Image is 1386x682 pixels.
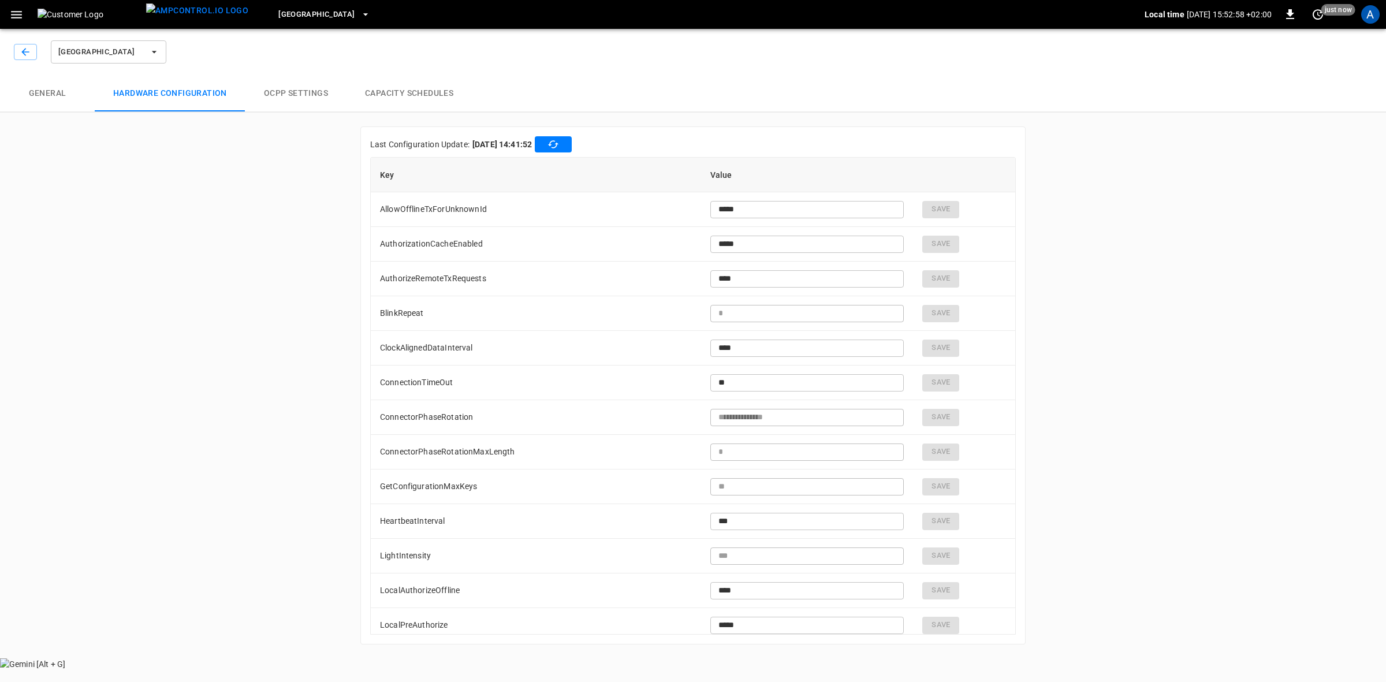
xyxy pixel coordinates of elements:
[1187,9,1272,20] p: [DATE] 15:52:58 +02:00
[95,75,245,112] button: Hardware configuration
[1361,5,1380,24] div: profile-icon
[371,435,701,469] td: ConnectorPhaseRotationMaxLength
[371,366,701,400] td: ConnectionTimeOut
[371,296,701,331] td: BlinkRepeat
[371,400,701,435] td: ConnectorPhaseRotation
[371,227,701,262] td: AuthorizationCacheEnabled
[371,158,701,192] th: Key
[1145,9,1184,20] p: Local time
[472,139,532,150] b: [DATE] 14:41:52
[371,539,701,573] td: LightIntensity
[1309,5,1327,24] button: set refresh interval
[146,3,248,18] img: ampcontrol.io logo
[371,262,701,296] td: AuthorizeRemoteTxRequests
[370,139,470,150] p: Last Configuration Update:
[51,40,166,64] button: [GEOGRAPHIC_DATA]
[371,504,701,539] td: HeartbeatInterval
[701,158,914,192] th: Value
[1321,4,1355,16] span: just now
[278,8,355,21] span: [GEOGRAPHIC_DATA]
[38,9,141,20] img: Customer Logo
[245,75,346,112] button: OCPP settings
[371,192,701,227] td: AllowOfflineTxForUnknownId
[58,46,144,59] span: [GEOGRAPHIC_DATA]
[371,608,701,643] td: LocalPreAuthorize
[371,331,701,366] td: ClockAlignedDataInterval
[371,469,701,504] td: GetConfigurationMaxKeys
[346,75,472,112] button: Capacity Schedules
[274,3,374,26] button: [GEOGRAPHIC_DATA]
[371,573,701,608] td: LocalAuthorizeOffline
